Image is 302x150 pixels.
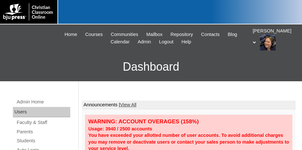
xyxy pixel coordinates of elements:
[120,102,136,107] a: View All
[167,31,196,38] a: Repository
[88,126,152,131] strong: Usage: 3940 / 2500 accounts
[178,38,194,46] a: Help
[228,31,237,38] span: Blog
[13,107,70,117] div: Users
[61,31,80,38] a: Home
[16,137,70,145] a: Students
[170,31,193,38] span: Repository
[107,38,133,46] a: Calendar
[260,34,276,50] img: Evelyn Torres-Lopez
[198,31,223,38] a: Contacts
[146,31,163,38] span: Mailbox
[181,38,191,46] span: Help
[16,119,70,127] a: Faculty & Staff
[159,38,174,46] span: Logout
[156,38,177,46] a: Logout
[224,31,240,38] a: Blog
[88,118,289,125] div: WARNING: ACCOUNT OVERAGES (158%)
[201,31,220,38] span: Contacts
[143,31,166,38] a: Mailbox
[16,128,70,136] a: Parents
[111,31,138,38] span: Communities
[3,52,299,81] h3: Dashboard
[138,38,151,46] span: Admin
[82,31,106,38] a: Courses
[85,31,103,38] span: Courses
[110,38,129,46] span: Calendar
[108,31,142,38] a: Communities
[253,28,296,50] div: [PERSON_NAME]
[134,38,154,46] a: Admin
[82,101,296,110] td: Announcements |
[16,98,70,106] a: Admin Home
[65,31,77,38] span: Home
[3,3,54,21] img: logo-white.png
